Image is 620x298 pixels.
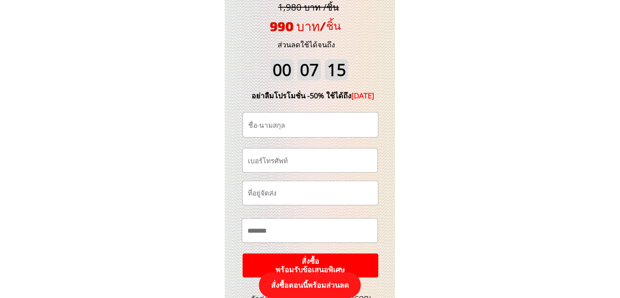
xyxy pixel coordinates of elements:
input: ชื่อ-นามสกุล [246,113,375,137]
span: 1,980 บาท /ชิ้น [278,1,339,13]
div: อย่าลืมโปรโมชั่น -50% ใช้ได้ถึง [239,90,387,102]
input: เบอร์โทรศัพท์ [246,149,374,172]
h3: ส่วนลดใช้ได้จนถึง [267,39,346,51]
p: สั่งซื้อตอนนี้พร้อมส่วนลด [259,272,361,298]
span: 990 บาท [270,18,320,33]
span: [DATE] [351,91,374,100]
p: สั่งซื้อ พร้อมรับข้อเสนอพิเศษ [241,253,380,278]
input: ที่อยู่จัดส่ง [246,181,375,205]
span: /ชิ้น [320,19,341,32]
